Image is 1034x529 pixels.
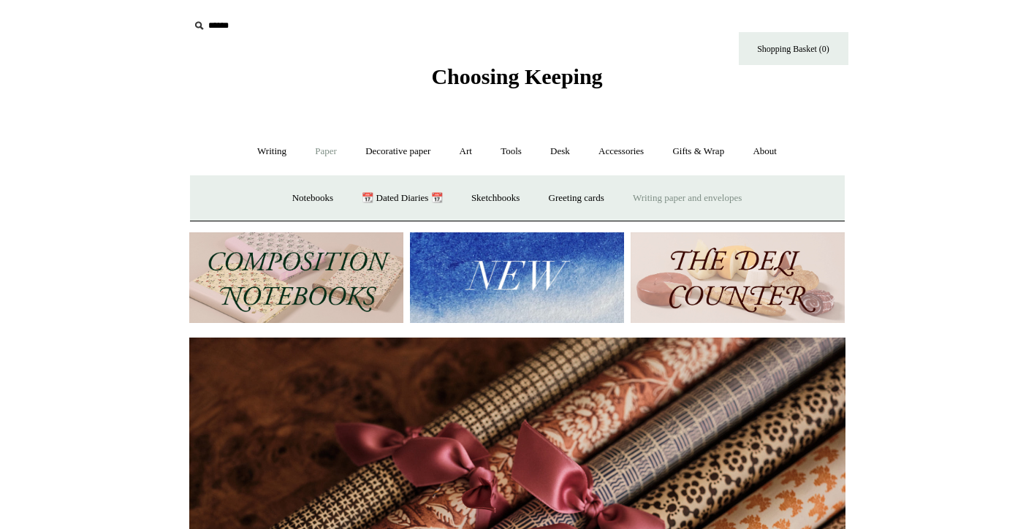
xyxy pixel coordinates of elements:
[279,179,346,218] a: Notebooks
[585,132,657,171] a: Accessories
[631,232,845,324] img: The Deli Counter
[189,232,403,324] img: 202302 Composition ledgers.jpg__PID:69722ee6-fa44-49dd-a067-31375e5d54ec
[349,179,455,218] a: 📆 Dated Diaries 📆
[352,132,444,171] a: Decorative paper
[536,179,617,218] a: Greeting cards
[410,232,624,324] img: New.jpg__PID:f73bdf93-380a-4a35-bcfe-7823039498e1
[431,76,602,86] a: Choosing Keeping
[244,132,300,171] a: Writing
[537,132,583,171] a: Desk
[431,64,602,88] span: Choosing Keeping
[458,179,533,218] a: Sketchbooks
[302,132,350,171] a: Paper
[487,132,535,171] a: Tools
[739,32,848,65] a: Shopping Basket (0)
[740,132,790,171] a: About
[446,132,485,171] a: Art
[659,132,737,171] a: Gifts & Wrap
[620,179,755,218] a: Writing paper and envelopes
